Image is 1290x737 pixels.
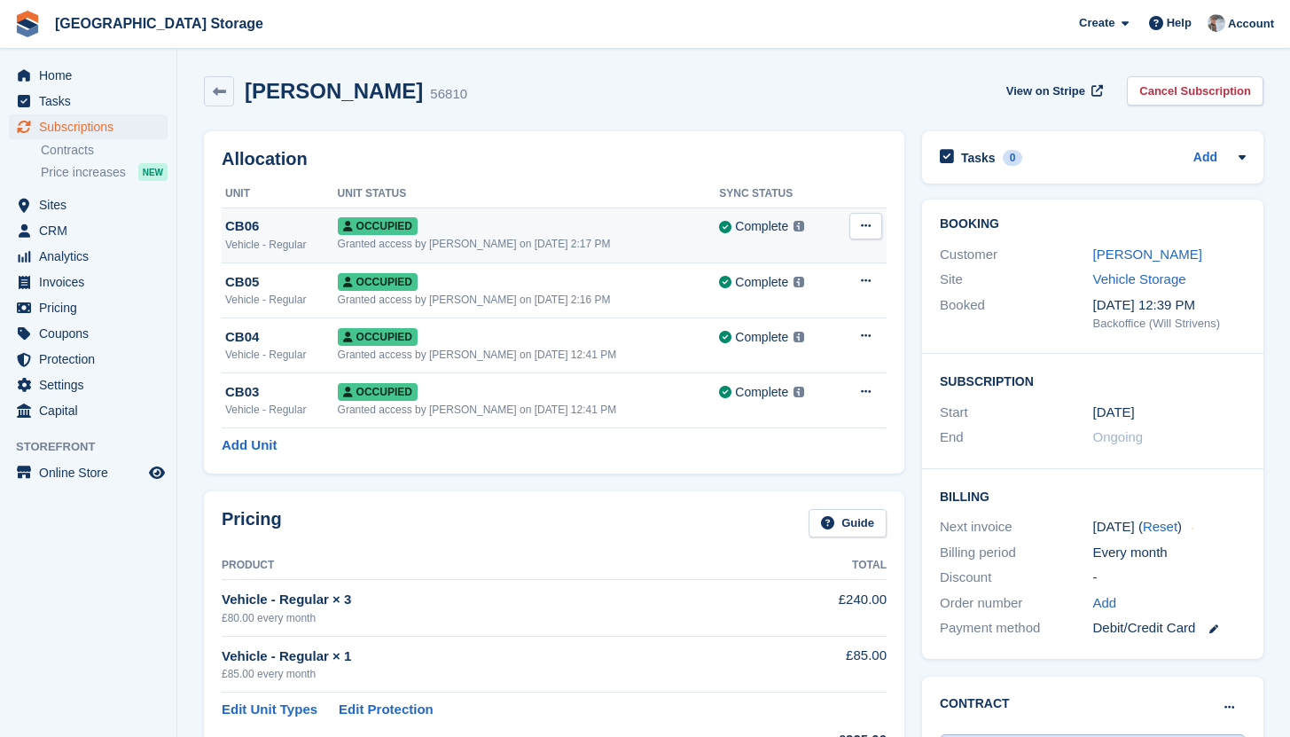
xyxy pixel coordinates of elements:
img: icon-info-grey-7440780725fd019a000dd9b08b2336e03edf1995a4989e88bcd33f0948082b44.svg [794,277,804,287]
a: menu [9,218,168,243]
div: Vehicle - Regular × 1 [222,647,763,667]
div: Billing period [940,543,1093,563]
div: Vehicle - Regular [225,237,338,253]
a: Add [1193,148,1217,169]
td: £85.00 [763,636,887,692]
div: - [1093,568,1247,588]
a: View on Stripe [999,76,1106,106]
div: Next invoice [940,517,1093,537]
img: icon-info-grey-7440780725fd019a000dd9b08b2336e03edf1995a4989e88bcd33f0948082b44.svg [794,332,804,342]
span: Capital [39,398,145,423]
a: menu [9,192,168,217]
a: Edit Protection [339,700,434,720]
span: Online Store [39,460,145,485]
a: menu [9,295,168,320]
span: Protection [39,347,145,372]
td: £240.00 [763,580,887,636]
h2: Subscription [940,372,1246,389]
a: menu [9,347,168,372]
span: Occupied [338,217,418,235]
span: Analytics [39,244,145,269]
div: Debit/Credit Card [1093,618,1247,639]
h2: [PERSON_NAME] [245,79,423,103]
h2: Billing [940,487,1246,505]
a: menu [9,398,168,423]
a: [PERSON_NAME] [1093,247,1202,262]
a: Price increases NEW [41,162,168,182]
a: [GEOGRAPHIC_DATA] Storage [48,9,270,38]
a: menu [9,114,168,139]
div: Backoffice (Will Strivens) [1093,315,1247,333]
span: Coupons [39,321,145,346]
span: Create [1079,14,1114,32]
div: CB06 [225,216,338,237]
a: Reset [1143,519,1177,534]
div: Granted access by [PERSON_NAME] on [DATE] 12:41 PM [338,402,720,418]
span: Price increases [41,164,126,181]
div: Granted access by [PERSON_NAME] on [DATE] 2:17 PM [338,236,720,252]
a: menu [9,63,168,88]
span: View on Stripe [1006,82,1085,100]
div: Tooltip anchor [1184,521,1200,537]
img: icon-info-grey-7440780725fd019a000dd9b08b2336e03edf1995a4989e88bcd33f0948082b44.svg [794,387,804,397]
th: Sync Status [719,180,835,208]
span: Storefront [16,438,176,456]
div: CB03 [225,382,338,403]
a: menu [9,244,168,269]
div: End [940,427,1093,448]
a: Add [1093,593,1117,614]
a: Edit Unit Types [222,700,317,720]
th: Unit Status [338,180,720,208]
th: Total [763,552,887,580]
a: menu [9,372,168,397]
div: Complete [735,217,788,236]
span: Home [39,63,145,88]
div: NEW [138,163,168,181]
span: Tasks [39,89,145,114]
div: Every month [1093,543,1247,563]
div: £85.00 every month [222,666,763,682]
div: Customer [940,245,1093,265]
div: 56810 [430,84,467,105]
img: stora-icon-8386f47178a22dfd0bd8f6a31ec36ba5ce8667c1dd55bd0f319d3a0aa187defe.svg [14,11,41,37]
img: icon-info-grey-7440780725fd019a000dd9b08b2336e03edf1995a4989e88bcd33f0948082b44.svg [794,221,804,231]
span: Help [1167,14,1192,32]
span: Settings [39,372,145,397]
h2: Pricing [222,509,282,538]
a: Contracts [41,142,168,159]
div: Complete [735,273,788,292]
div: [DATE] ( ) [1093,517,1247,537]
span: Ongoing [1093,429,1144,444]
span: CRM [39,218,145,243]
span: Subscriptions [39,114,145,139]
div: CB05 [225,272,338,293]
h2: Contract [940,694,1010,713]
div: Order number [940,593,1093,614]
a: menu [9,321,168,346]
h2: Tasks [961,150,996,166]
span: Account [1228,15,1274,33]
span: Occupied [338,273,418,291]
th: Unit [222,180,338,208]
div: Site [940,270,1093,290]
a: Guide [809,509,887,538]
a: Add Unit [222,435,277,456]
div: CB04 [225,327,338,348]
a: menu [9,89,168,114]
span: Sites [39,192,145,217]
div: Vehicle - Regular × 3 [222,590,763,610]
div: [DATE] 12:39 PM [1093,295,1247,316]
div: Granted access by [PERSON_NAME] on [DATE] 12:41 PM [338,347,720,363]
div: Complete [735,328,788,347]
div: Granted access by [PERSON_NAME] on [DATE] 2:16 PM [338,292,720,308]
div: Complete [735,383,788,402]
div: Booked [940,295,1093,333]
th: Product [222,552,763,580]
a: Preview store [146,462,168,483]
div: £80.00 every month [222,610,763,626]
a: menu [9,460,168,485]
div: Vehicle - Regular [225,292,338,308]
span: Occupied [338,383,418,401]
a: menu [9,270,168,294]
span: Pricing [39,295,145,320]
